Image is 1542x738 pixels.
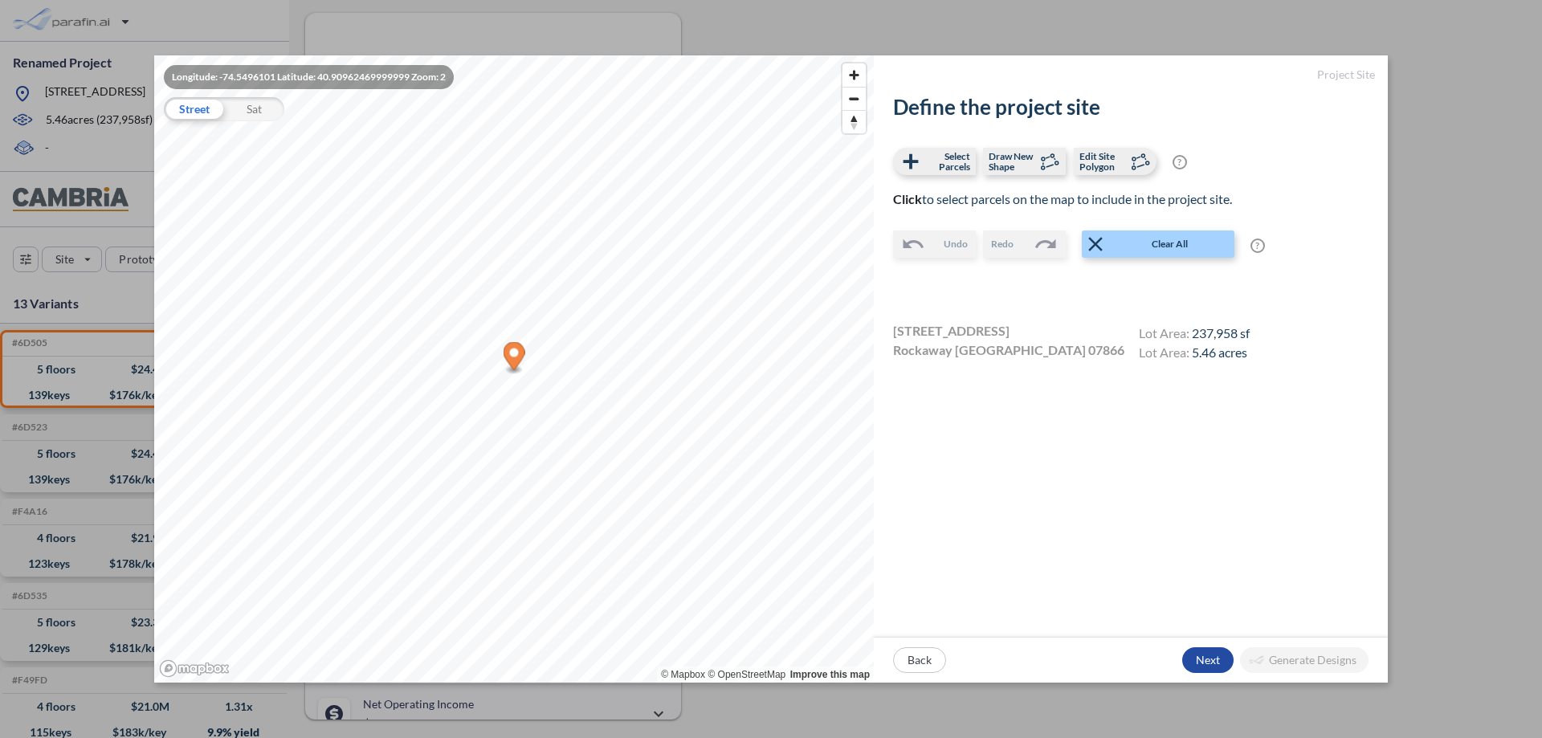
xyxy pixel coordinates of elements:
[893,342,1124,361] span: Rockaway [GEOGRAPHIC_DATA] 07866
[983,230,1066,258] button: Redo
[923,151,970,172] span: Select Parcels
[1173,155,1187,169] span: ?
[164,65,454,89] div: Longitude: -74.5496101 Latitude: 40.90962469999999 Zoom: 2
[1196,652,1220,668] p: Next
[1192,325,1250,340] span: 237,958 sf
[1182,647,1234,673] button: Next
[989,151,1036,172] span: Draw New Shape
[893,323,1010,342] span: [STREET_ADDRESS]
[1139,325,1250,345] h4: Lot Area:
[893,647,946,673] button: Back
[842,63,866,87] button: Zoom in
[893,191,1232,206] span: to select parcels on the map to include in the project site.
[842,87,866,110] button: Zoom out
[661,669,705,680] a: Mapbox
[893,95,1369,120] h2: Define the project site
[842,110,866,133] button: Reset bearing to north
[944,236,968,252] span: Undo
[1192,345,1247,360] span: 5.46 acres
[1139,345,1250,364] h4: Lot Area:
[1250,239,1265,253] span: ?
[842,88,866,110] span: Zoom out
[1108,236,1233,252] span: Clear All
[154,55,874,683] canvas: Map
[908,652,932,668] p: Back
[991,236,1014,252] span: Redo
[893,230,976,258] button: Undo
[1082,230,1234,258] button: Clear All
[893,191,922,206] b: Click
[708,669,785,680] a: OpenStreetMap
[1079,151,1127,172] span: Edit Site Polygon
[874,55,1388,95] h5: Project Site
[504,341,525,374] div: Map marker
[790,669,870,680] a: Improve this map
[842,111,866,133] span: Reset bearing to north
